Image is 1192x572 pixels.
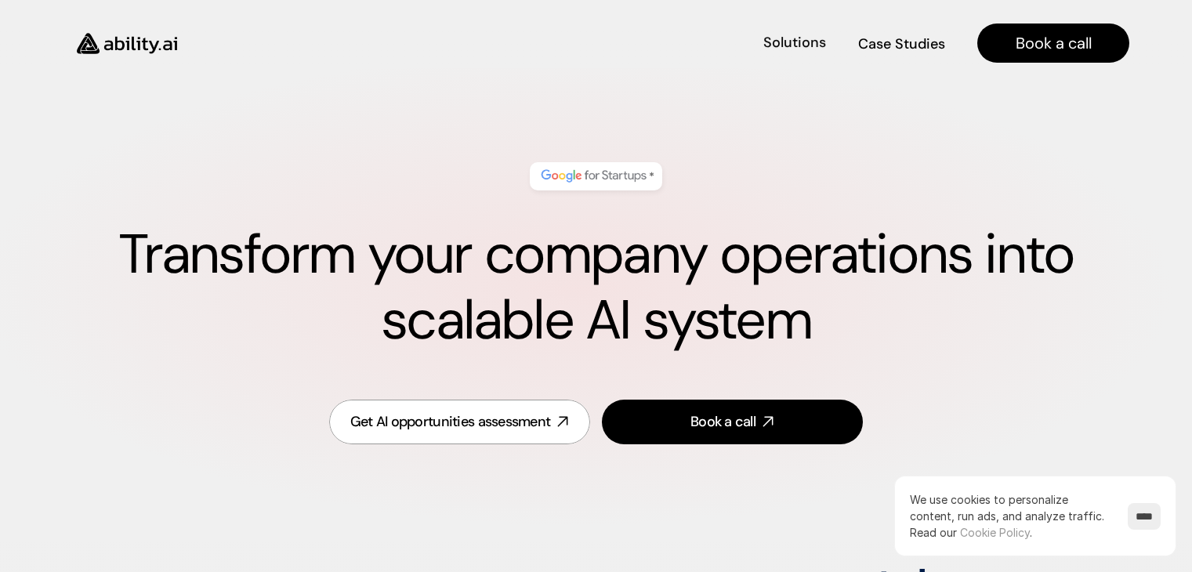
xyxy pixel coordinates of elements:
span: Read our . [910,526,1032,539]
h1: Transform your company operations into scalable AI system [63,222,1129,353]
p: We use cookies to personalize content, run ads, and analyze traffic. [910,491,1112,541]
h4: Solutions [763,32,826,52]
div: Get AI opportunities assessment [350,412,551,432]
a: Case Studies [857,30,946,57]
h4: Book a call [1016,32,1092,54]
a: Solutions [763,30,826,57]
a: Book a call [977,24,1129,63]
a: Book a call [602,400,863,444]
div: Book a call [690,412,755,432]
nav: Main navigation [199,24,1129,63]
h4: Case Studies [858,34,945,54]
a: Cookie Policy [960,526,1030,539]
a: Get AI opportunities assessment [329,400,590,444]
